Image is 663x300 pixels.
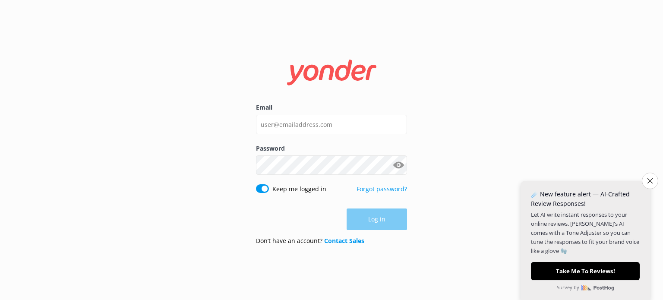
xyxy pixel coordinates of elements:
input: user@emailaddress.com [256,115,407,134]
p: Don’t have an account? [256,236,364,246]
label: Keep me logged in [272,184,326,194]
label: Email [256,103,407,112]
a: Forgot password? [357,185,407,193]
button: Show password [390,157,407,174]
label: Password [256,144,407,153]
a: Contact Sales [324,237,364,245]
